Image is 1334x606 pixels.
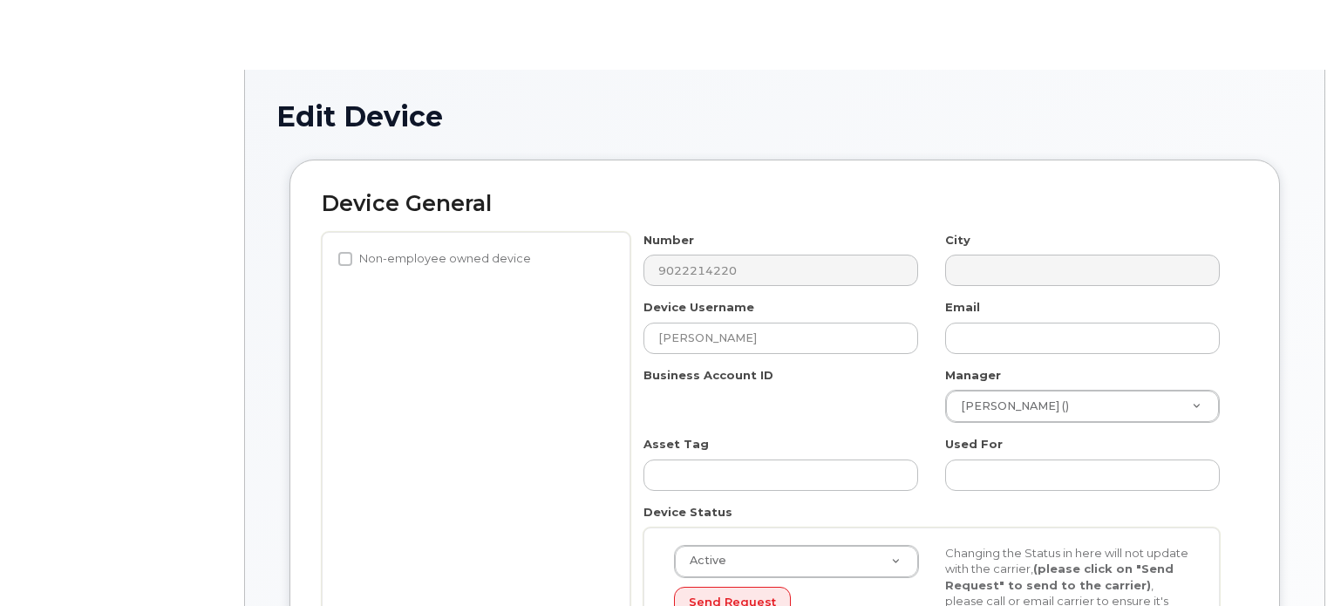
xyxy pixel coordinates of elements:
a: [PERSON_NAME] () [946,391,1219,422]
label: Device Username [643,299,754,316]
label: Business Account ID [643,367,773,384]
label: Device Status [643,504,732,521]
label: City [945,232,970,249]
label: Email [945,299,980,316]
h1: Edit Device [276,101,1293,132]
label: Number [643,232,694,249]
a: Active [675,546,918,577]
strong: (please click on "Send Request" to send to the carrier) [945,562,1174,592]
input: Non-employee owned device [338,252,352,266]
span: Active [679,553,726,569]
label: Asset Tag [643,436,709,453]
label: Used For [945,436,1003,453]
label: Non-employee owned device [338,249,531,269]
h2: Device General [322,192,1248,216]
span: [PERSON_NAME] () [950,398,1069,414]
label: Manager [945,367,1001,384]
